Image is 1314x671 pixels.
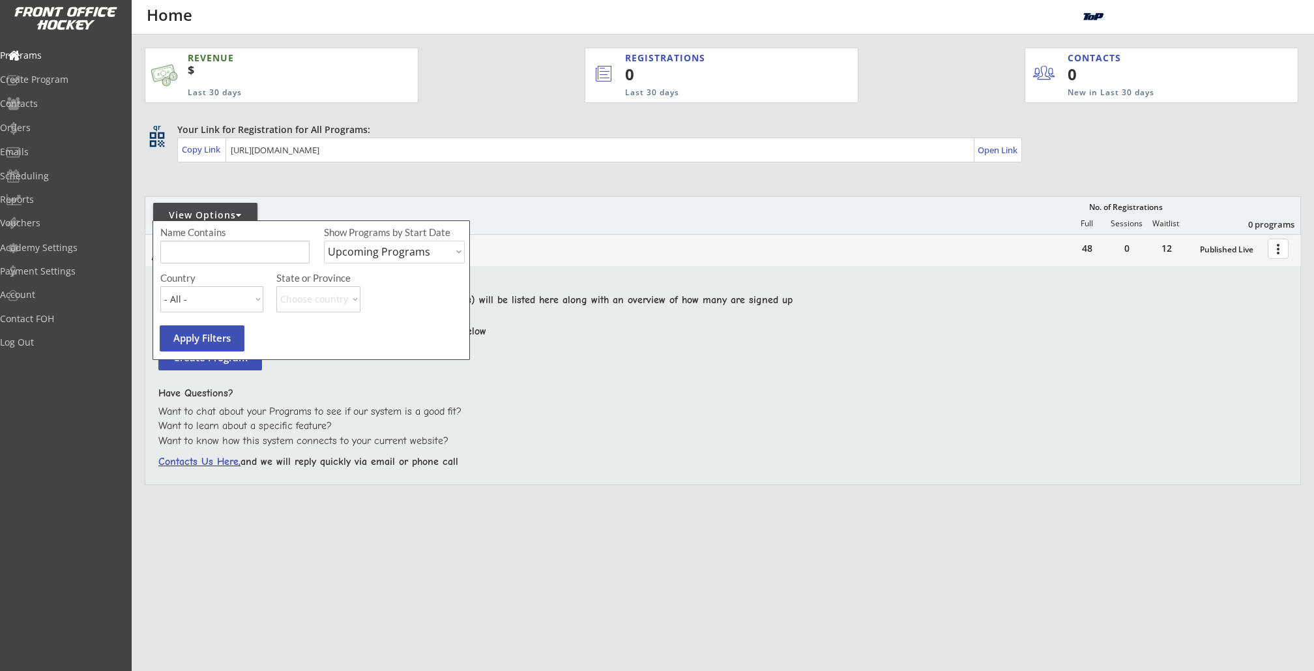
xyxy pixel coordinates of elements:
[1068,52,1127,65] div: CONTACTS
[158,386,1279,400] div: Have Questions?
[1068,244,1107,253] div: 48
[199,293,1292,307] div: Your Programs (camps, clinics, teams, tournaments, leagues) will be listed here along with an ove...
[188,62,194,78] sup: $
[276,273,463,283] div: State or Province
[978,145,1019,156] div: Open Link
[1227,218,1294,230] div: 0 programs
[978,141,1019,159] a: Open Link
[1146,219,1186,228] div: Waitlist
[324,228,463,237] div: Show Programs by Start Date
[1107,244,1146,253] div: 0
[152,239,355,250] div: Example Summer Skating Camp
[1147,244,1186,253] div: 12
[158,455,1279,469] div: and we will reply quickly via email or phone call
[1268,239,1289,259] button: more_vert
[182,143,223,155] div: Copy Link
[1200,245,1261,254] div: Published Live
[147,130,167,149] button: qr_code
[160,325,244,351] button: Apply Filters
[1068,219,1107,228] div: Full
[158,404,1279,448] div: Want to chat about your Programs to see if our system is a good fit? Want to learn about a specif...
[1068,63,1148,85] div: 0
[149,123,164,132] div: qr
[625,87,805,98] div: Last 30 days
[188,87,355,98] div: Last 30 days
[1107,219,1146,228] div: Sessions
[152,252,351,260] div: [DATE] - [DATE]
[160,228,263,237] div: Name Contains
[158,324,1279,338] div: To get started you can Create your first Program using the button below
[153,209,257,222] div: View Options
[625,52,798,65] div: REGISTRATIONS
[188,52,355,65] div: REVENUE
[1068,87,1238,98] div: New in Last 30 days
[177,123,1261,136] div: Your Link for Registration for All Programs:
[1086,203,1167,212] div: No. of Registrations
[625,63,815,85] div: 0
[158,456,241,468] font: Contacts Us Here,
[160,273,263,283] div: Country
